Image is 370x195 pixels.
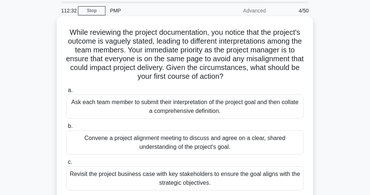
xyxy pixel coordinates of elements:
div: Convene a project alignment meeting to discuss and agree on a clear, shared understanding of the ... [66,130,304,155]
h5: While reviewing the project documentation, you notice that the project's outcome is vaguely state... [66,28,304,81]
span: b. [68,123,73,129]
div: Ask each team member to submit their interpretation of the project goal and then collate a compre... [66,95,304,119]
span: c. [68,159,72,165]
div: 112:32 [57,3,78,18]
a: Stop [78,6,106,15]
div: 4/50 [270,3,313,18]
span: a. [68,87,73,93]
div: PMP [106,3,206,18]
div: Advanced [206,3,270,18]
div: Revisit the project business case with key stakeholders to ensure the goal aligns with the strate... [66,166,304,191]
